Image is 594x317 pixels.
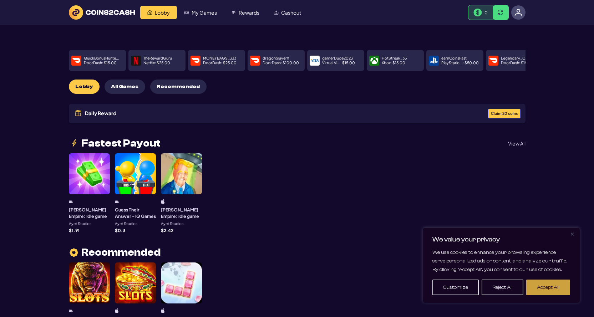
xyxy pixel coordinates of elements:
[75,84,93,90] span: Lobby
[382,56,407,60] p: HotStreak_35
[177,6,224,19] a: My Games
[441,61,479,65] p: PlayStatio... : $ 50.00
[489,57,497,65] img: payment icon
[281,10,301,15] span: Cashout
[69,138,79,148] img: lightning
[143,61,170,65] p: Netflix : $ 25.00
[501,61,534,65] p: DoorDash : $ 15.00
[74,109,82,117] img: Gift icon
[322,56,353,60] p: gamerDude2023
[161,228,173,232] p: $ 2.42
[370,57,378,65] img: payment icon
[430,57,438,65] img: payment icon
[157,84,200,90] span: Recommended
[263,56,289,60] p: dragonSlayerX
[251,57,259,65] img: payment icon
[69,247,79,258] img: heart
[115,222,137,226] p: Ayet Studios
[491,112,518,116] span: Claim 20 coins
[203,56,236,60] p: MONEYBAGS_333
[69,228,80,232] p: $ 1.91
[526,280,570,295] button: Accept All
[274,10,279,15] img: Cashout
[322,61,355,65] p: Virtual Vi... : $ 15.00
[115,199,119,204] img: android
[488,109,521,118] button: Claim 20 coins
[231,10,236,15] img: Rewards
[115,228,125,232] p: $ 0.3
[69,308,73,313] img: android
[266,6,308,19] a: Cashout
[161,222,183,226] p: Ayet Studios
[143,56,172,60] p: TheRewardGuru
[423,228,580,303] div: We value your privacy
[311,57,319,65] img: payment icon
[514,9,522,16] img: avatar
[203,61,237,65] p: DoorDash : $ 25.00
[69,5,135,20] img: logo text
[85,111,116,116] span: Daily Reward
[192,57,199,65] img: payment icon
[147,10,152,15] img: Lobby
[69,222,91,226] p: Ayet Studios
[508,141,526,146] p: View All
[161,308,165,313] img: ios
[441,56,467,60] p: earnCoinsFast
[115,206,156,220] h3: Guess Their Answer - IQ Games
[84,61,117,65] p: DoorDash : $ 15.00
[432,280,479,295] button: Customize
[184,10,189,15] img: My Games
[69,206,110,220] h3: [PERSON_NAME] Empire: Idle game
[501,56,537,60] p: Legendary_Cashe...
[69,199,73,204] img: android
[568,230,577,238] button: Close
[432,235,570,244] p: We value your privacy
[81,138,161,148] span: Fastest Payout
[132,57,140,65] img: payment icon
[111,84,138,90] span: All Games
[115,308,119,313] img: ios
[432,248,570,274] p: We use cookies to enhance your browsing experience, serve personalized ads or content, and analyz...
[224,6,266,19] a: Rewards
[239,10,259,15] span: Rewards
[484,10,488,15] span: 0
[571,232,574,236] img: Close
[84,56,119,60] p: QuickBonusHunte...
[473,9,482,17] img: Money Bill
[192,10,217,15] span: My Games
[161,199,165,204] img: ios
[482,280,523,295] button: Reject All
[140,6,177,19] a: Lobby
[105,80,145,94] button: All Games
[72,57,80,65] img: payment icon
[161,206,202,220] h3: [PERSON_NAME] Empire: idle game
[150,80,207,94] button: Recommended
[263,61,299,65] p: DoorDash : $ 100.00
[382,61,405,65] p: Xbox : $ 15.00
[69,80,100,94] button: Lobby
[155,10,170,15] span: Lobby
[81,247,161,257] span: Recommended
